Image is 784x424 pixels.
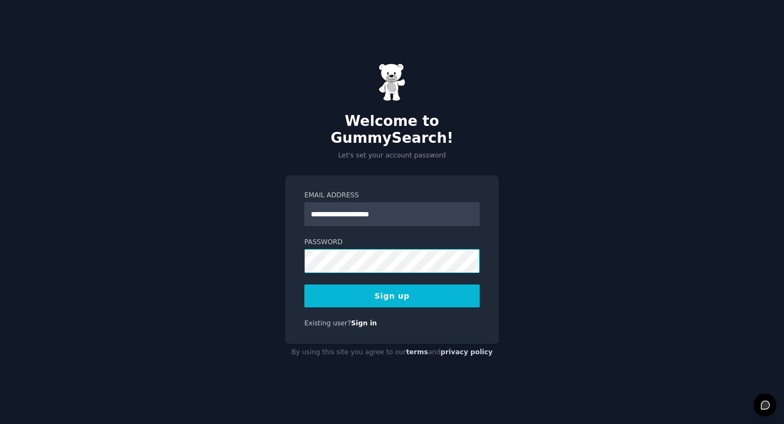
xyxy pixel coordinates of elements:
img: Gummy Bear [378,63,406,101]
label: Email Address [304,191,480,201]
label: Password [304,238,480,247]
p: Let's set your account password [285,151,499,161]
div: By using this site you agree to our and [285,344,499,361]
a: terms [406,348,428,356]
span: Existing user? [304,319,351,327]
a: Sign in [351,319,377,327]
button: Sign up [304,284,480,307]
a: privacy policy [440,348,493,356]
h2: Welcome to GummySearch! [285,113,499,147]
